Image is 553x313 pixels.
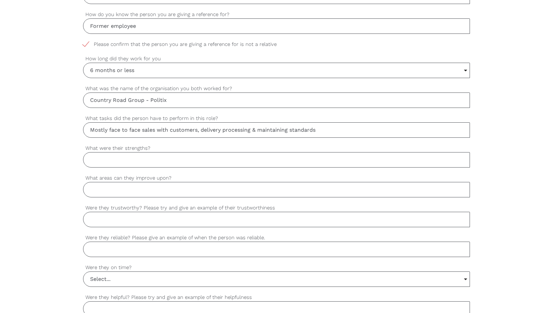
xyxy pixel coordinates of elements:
[83,144,470,152] label: What were their strengths?
[83,294,470,301] label: Were they helpful? Please try and give an example of their helpfulness
[83,41,289,48] span: Please confirm that the person you are giving a reference for is not a relative
[83,11,470,18] label: How do you know the person you are giving a reference for?
[83,204,470,212] label: Were they trustworthy? Please try and give an example of their trustworthiness
[83,264,470,271] label: Were they on time?
[83,234,470,242] label: Were they reliable? Please give an example of when the person was reliable.
[83,115,470,122] label: What tasks did the person have to perform in this role?
[83,174,470,182] label: What areas can they improve upon?
[83,55,470,63] label: How long did they work for you
[83,85,470,92] label: What was the name of the organisation you both worked for?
